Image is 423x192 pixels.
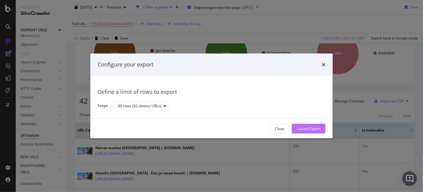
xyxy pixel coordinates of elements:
div: Define a limit of rows to export [98,88,325,96]
div: Configure your export [98,61,153,69]
div: modal [90,53,333,138]
div: Close [275,126,284,131]
button: Close [270,124,289,134]
div: times [322,61,325,69]
button: All rows (42 distinct URLs) [113,101,169,111]
div: All rows (42 distinct URLs) [118,104,161,108]
div: Launch Export [297,126,321,131]
button: Launch Export [292,124,325,134]
div: Open Intercom Messenger [402,171,417,186]
label: Scope [98,103,108,110]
